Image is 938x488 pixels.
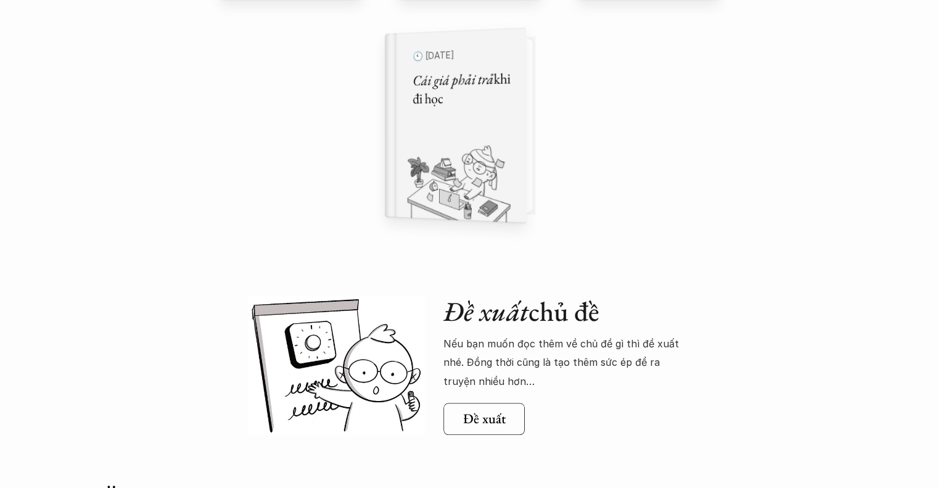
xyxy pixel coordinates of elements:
h2: chủ đề [443,296,691,328]
a: Đề xuất [443,403,525,435]
em: Đề xuất [443,294,529,329]
h5: khi đi học [413,69,510,109]
p: Nếu bạn muốn đọc thêm về chủ đề gì thì đề xuất nhé. Đồng thời cũng là tạo thêm sức ép để ra truyệ... [443,334,691,391]
p: 🕙 [DATE] [413,44,510,65]
a: 🕙 [DATE]Cái giá phải trảkhi đi học [398,36,540,214]
em: Cái giá phải trả [413,69,493,90]
h5: Đề xuất [463,411,506,427]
